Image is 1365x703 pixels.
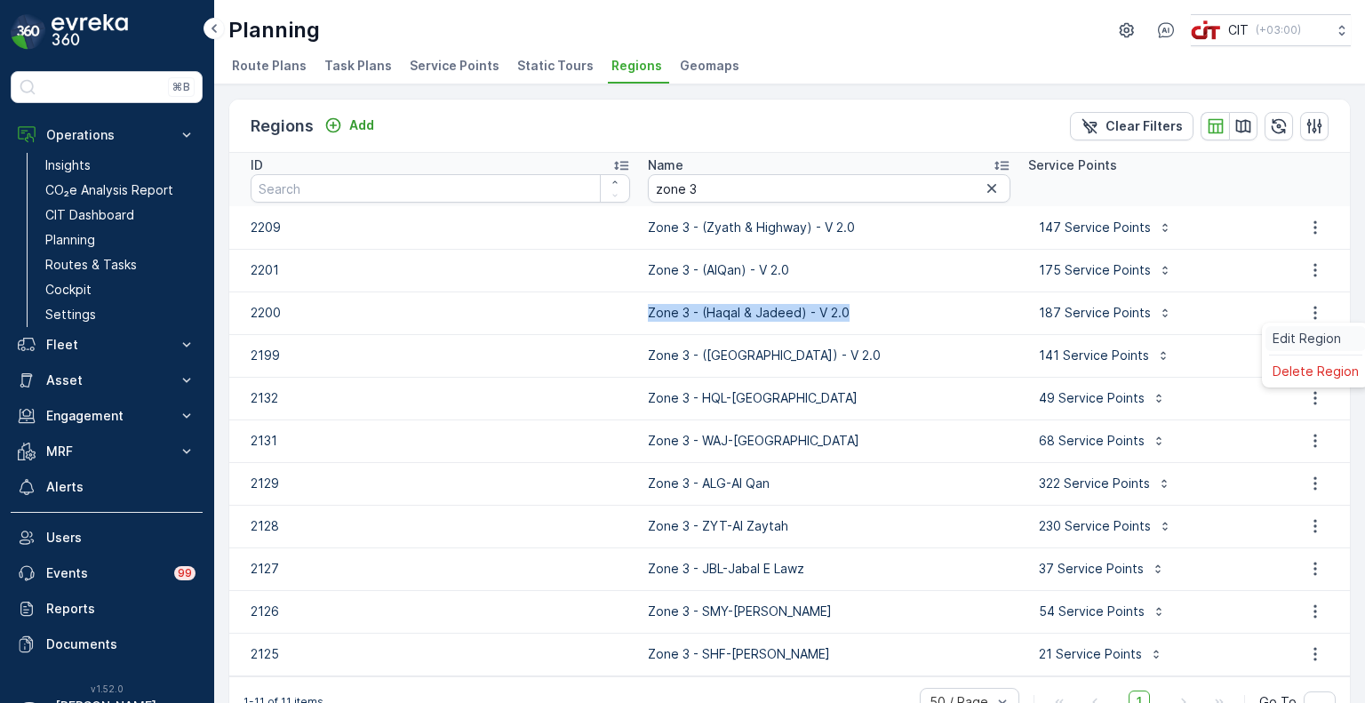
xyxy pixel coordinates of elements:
[11,591,203,627] a: Reports
[46,635,196,653] p: Documents
[46,371,167,389] p: Asset
[1028,512,1183,540] button: 230 Service Points
[11,327,203,363] button: Fleet
[251,114,314,139] p: Regions
[251,347,630,364] p: 2199
[410,57,499,75] span: Service Points
[251,219,630,236] p: 2209
[1028,299,1183,327] button: 187 Service Points
[52,14,128,50] img: logo_dark-DEwI_e13.png
[45,156,91,174] p: Insights
[11,398,203,434] button: Engagement
[38,153,203,178] a: Insights
[38,302,203,327] a: Settings
[1039,304,1151,322] p: 187 Service Points
[38,277,203,302] a: Cockpit
[228,16,320,44] p: Planning
[251,603,630,620] p: 2126
[45,256,137,274] p: Routes & Tasks
[1039,475,1150,492] p: 322 Service Points
[648,174,1010,203] input: Search
[11,683,203,694] span: v 1.52.0
[648,432,1010,450] p: Zone 3 - WAJ-[GEOGRAPHIC_DATA]
[1039,219,1151,236] p: 147 Service Points
[45,231,95,249] p: Planning
[45,281,92,299] p: Cockpit
[317,115,381,136] button: Add
[648,475,1010,492] p: Zone 3 - ALG-Al Qan
[232,57,307,75] span: Route Plans
[251,261,630,279] p: 2201
[177,565,193,581] p: 99
[1028,384,1177,412] button: 49 Service Points
[45,306,96,324] p: Settings
[251,156,263,174] p: ID
[11,363,203,398] button: Asset
[1039,645,1142,663] p: 21 Service Points
[11,117,203,153] button: Operations
[251,517,630,535] p: 2128
[680,57,739,75] span: Geomaps
[324,57,392,75] span: Task Plans
[46,336,167,354] p: Fleet
[11,434,203,469] button: MRF
[38,203,203,228] a: CIT Dashboard
[1028,427,1177,455] button: 68 Service Points
[251,645,630,663] p: 2125
[1028,597,1177,626] button: 54 Service Points
[1273,363,1359,380] span: Delete Region
[1028,555,1176,583] button: 37 Service Points
[1028,156,1117,174] p: Service Points
[648,347,1010,364] p: Zone 3 - ([GEOGRAPHIC_DATA]) - V 2.0
[46,126,167,144] p: Operations
[251,432,630,450] p: 2131
[1039,560,1144,578] p: 37 Service Points
[517,57,594,75] span: Static Tours
[251,304,630,322] p: 2200
[648,603,1010,620] p: Zone 3 - SMY-[PERSON_NAME]
[349,116,374,134] p: Add
[251,560,630,578] p: 2127
[648,560,1010,578] p: Zone 3 - JBL-Jabal E Lawz
[648,517,1010,535] p: Zone 3 - ZYT-Al Zaytah
[648,304,1010,322] p: Zone 3 - (Haqal & Jadeed) - V 2.0
[648,389,1010,407] p: Zone 3 - HQL-[GEOGRAPHIC_DATA]
[11,555,203,591] a: Events99
[172,80,190,94] p: ⌘B
[46,407,167,425] p: Engagement
[11,627,203,662] a: Documents
[648,219,1010,236] p: Zone 3 - (Zyath & Highway) - V 2.0
[46,600,196,618] p: Reports
[1039,603,1145,620] p: 54 Service Points
[1191,20,1221,40] img: cit-logo_pOk6rL0.png
[45,206,134,224] p: CIT Dashboard
[1028,341,1181,370] button: 141 Service Points
[46,443,167,460] p: MRF
[251,389,630,407] p: 2132
[1070,112,1193,140] button: Clear Filters
[1039,432,1145,450] p: 68 Service Points
[1039,517,1151,535] p: 230 Service Points
[1039,389,1145,407] p: 49 Service Points
[1039,347,1149,364] p: 141 Service Points
[1106,117,1183,135] p: Clear Filters
[1228,21,1249,39] p: CIT
[1028,213,1183,242] button: 147 Service Points
[251,174,630,203] input: Search
[1273,330,1341,348] span: Edit Region
[38,178,203,203] a: CO₂e Analysis Report
[46,564,164,582] p: Events
[11,520,203,555] a: Users
[1039,261,1151,279] p: 175 Service Points
[1028,256,1183,284] button: 175 Service Points
[1028,640,1174,668] button: 21 Service Points
[1028,469,1182,498] button: 322 Service Points
[46,529,196,547] p: Users
[46,478,196,496] p: Alerts
[11,14,46,50] img: logo
[648,156,683,174] p: Name
[11,469,203,505] a: Alerts
[38,252,203,277] a: Routes & Tasks
[1191,14,1351,46] button: CIT(+03:00)
[648,261,1010,279] p: Zone 3 - (AlQan) - V 2.0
